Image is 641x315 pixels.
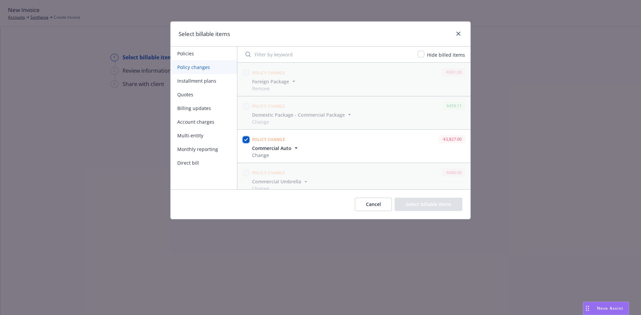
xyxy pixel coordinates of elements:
button: Installment plans [171,74,237,88]
button: Account charges [171,115,237,129]
span: Domestic Package - Commercial Package [252,111,345,118]
button: Nova Assist [583,302,629,315]
span: Remove [252,85,297,92]
button: Commercial Auto [252,145,299,152]
button: Domestic Package - Commercial Package [252,111,353,118]
button: Monthly reporting [171,142,237,156]
button: Multi-entity [171,129,237,142]
input: Filter by keyword [241,48,414,61]
button: Foreign Package [252,78,297,85]
div: -$680.00 [442,168,465,177]
span: Policy change [252,170,285,176]
span: Policy change-$501.00Foreign PackageRemove [237,63,470,96]
span: Policy change [252,137,285,142]
div: Drag to move [583,302,592,315]
div: -$501.00 [442,68,465,76]
div: -$3,827.00 [439,135,465,143]
span: Foreign Package [252,78,289,85]
a: close [454,30,462,38]
span: Commercial Umbrella [252,178,301,185]
div: $459.11 [443,102,465,110]
span: Policy change [252,70,285,76]
button: Billing updates [171,101,237,115]
span: Policy change$459.11Domestic Package - Commercial PackageChange [237,96,470,129]
span: Hide billed items [427,52,465,58]
button: Policies [171,47,237,60]
span: Policy change-$680.00Commercial UmbrellaChange [237,163,470,196]
button: Commercial Umbrella [252,178,309,185]
span: Change [252,118,353,125]
button: Direct bill [171,156,237,170]
h1: Select billable items [179,30,230,38]
span: Policy change [252,103,285,109]
span: Change [252,185,309,192]
button: Quotes [171,88,237,101]
button: Cancel [355,198,392,211]
span: Change [252,152,299,159]
span: Commercial Auto [252,145,291,152]
button: Policy changes [171,60,237,74]
span: Nova Assist [597,305,623,311]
